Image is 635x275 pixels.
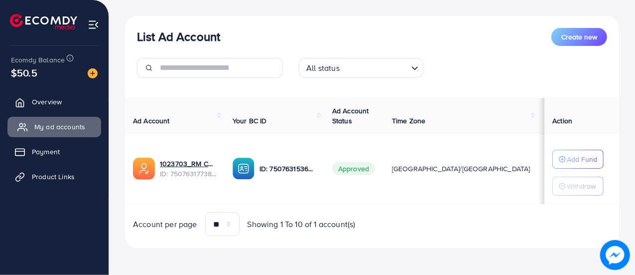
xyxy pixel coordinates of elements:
img: ic-ads-acc.e4c84228.svg [133,158,155,180]
img: ic-ba-acc.ded83a64.svg [233,158,254,180]
button: Add Fund [552,150,604,169]
a: Product Links [7,167,101,187]
span: Showing 1 To 10 of 1 account(s) [248,219,356,230]
span: Ecomdy Balance [11,55,65,65]
a: My ad accounts [7,117,101,137]
button: Create new [551,28,607,46]
a: Payment [7,142,101,162]
span: Action [552,116,572,126]
p: Add Fund [567,153,597,165]
span: Time Zone [392,116,425,126]
span: Ad Account [133,116,170,126]
p: ID: 7507631536016572417 [259,163,316,175]
span: ID: 7507631773824647185 [160,169,217,179]
span: Create new [561,32,597,42]
h3: List Ad Account [137,29,220,44]
a: 1023703_RM COSMO PK_1748006743538 [160,159,217,169]
span: Overview [32,97,62,107]
img: image [88,68,98,78]
input: Search for option [343,59,407,75]
div: <span class='underline'>1023703_RM COSMO PK_1748006743538</span></br>7507631773824647185 [160,159,217,179]
span: My ad accounts [34,122,85,132]
span: Approved [332,162,375,175]
p: Withdraw [567,180,596,192]
button: Withdraw [552,177,604,196]
span: All status [304,61,342,75]
img: logo [10,14,77,29]
span: [GEOGRAPHIC_DATA]/[GEOGRAPHIC_DATA] [392,164,530,174]
span: $50.5 [11,65,37,80]
a: Overview [7,92,101,112]
span: Your BC ID [233,116,267,126]
span: Product Links [32,172,75,182]
span: Payment [32,147,60,157]
span: Account per page [133,219,197,230]
div: Search for option [299,58,423,78]
img: image [600,240,630,270]
span: Ad Account Status [332,106,369,126]
img: menu [88,19,99,30]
